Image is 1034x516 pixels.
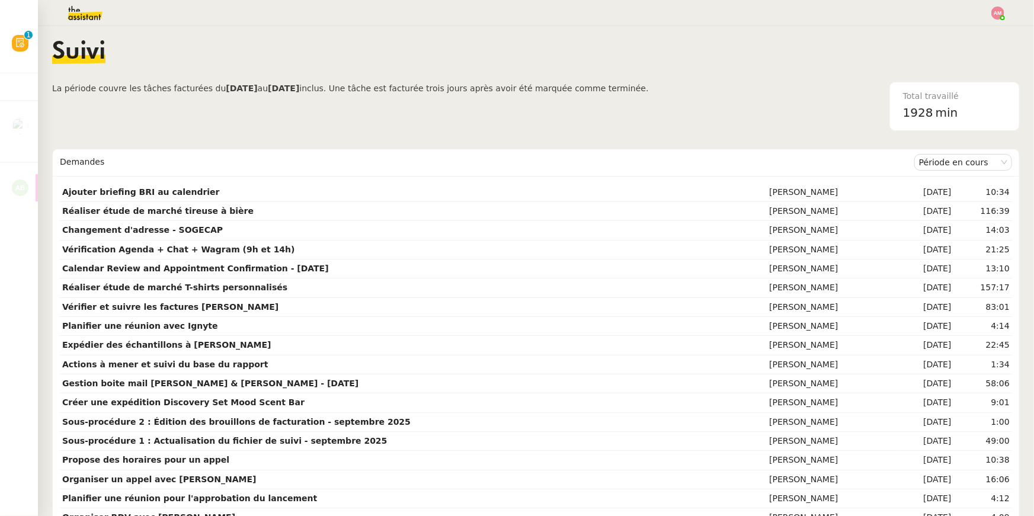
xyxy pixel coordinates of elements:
[767,336,897,355] td: [PERSON_NAME]
[767,413,897,432] td: [PERSON_NAME]
[767,470,897,489] td: [PERSON_NAME]
[62,187,220,197] strong: Ajouter briefing BRI au calendrier
[299,84,648,93] span: inclus. Une tâche est facturée trois jours après avoir été marquée comme terminée.
[62,264,329,273] strong: Calendar Review and Appointment Confirmation - [DATE]
[954,202,1012,221] td: 116:39
[898,259,954,278] td: [DATE]
[52,40,105,64] span: Suivi
[767,355,897,374] td: [PERSON_NAME]
[767,298,897,317] td: [PERSON_NAME]
[62,302,278,312] strong: Vérifier et suivre les factures [PERSON_NAME]
[62,455,229,464] strong: Propose des horaires pour un appel
[767,221,897,240] td: [PERSON_NAME]
[903,89,1006,103] div: Total travaillé
[62,206,254,216] strong: Réaliser étude de marché tireuse à bière
[767,393,897,412] td: [PERSON_NAME]
[954,470,1012,489] td: 16:06
[12,118,28,134] img: users%2FNsDxpgzytqOlIY2WSYlFcHtx26m1%2Favatar%2F8901.jpg
[268,84,299,93] b: [DATE]
[767,278,897,297] td: [PERSON_NAME]
[954,183,1012,202] td: 10:34
[62,493,317,503] strong: Planifier une réunion pour l'approbation du lancement
[898,413,954,432] td: [DATE]
[767,432,897,451] td: [PERSON_NAME]
[767,241,897,259] td: [PERSON_NAME]
[898,221,954,240] td: [DATE]
[62,360,268,369] strong: Actions à mener et suivi du base du rapport
[62,245,295,254] strong: Vérification Agenda + Chat + Wagram (9h et 14h)
[954,451,1012,470] td: 10:38
[903,105,933,120] span: 1928
[954,489,1012,508] td: 4:12
[898,432,954,451] td: [DATE]
[767,451,897,470] td: [PERSON_NAME]
[898,489,954,508] td: [DATE]
[62,475,257,484] strong: Organiser un appel avec [PERSON_NAME]
[954,413,1012,432] td: 1:00
[954,336,1012,355] td: 22:45
[954,432,1012,451] td: 49:00
[62,225,223,235] strong: Changement d'adresse - SOGECAP
[954,278,1012,297] td: 157:17
[954,241,1012,259] td: 21:25
[226,84,257,93] b: [DATE]
[898,317,954,336] td: [DATE]
[52,84,226,93] span: La période couvre les tâches facturées du
[954,317,1012,336] td: 4:14
[898,393,954,412] td: [DATE]
[991,7,1004,20] img: svg
[62,379,358,388] strong: Gestion boite mail [PERSON_NAME] & [PERSON_NAME] - [DATE]
[12,180,28,196] img: svg
[767,202,897,221] td: [PERSON_NAME]
[767,374,897,393] td: [PERSON_NAME]
[898,202,954,221] td: [DATE]
[898,355,954,374] td: [DATE]
[898,183,954,202] td: [DATE]
[954,355,1012,374] td: 1:34
[62,417,411,427] strong: Sous-procédure 2 : Édition des brouillons de facturation - septembre 2025
[26,31,31,41] p: 1
[767,259,897,278] td: [PERSON_NAME]
[24,31,33,39] nz-badge-sup: 1
[898,470,954,489] td: [DATE]
[919,155,1007,170] nz-select-item: Période en cours
[767,489,897,508] td: [PERSON_NAME]
[62,340,271,350] strong: Expédier des échantillons à [PERSON_NAME]
[898,298,954,317] td: [DATE]
[62,398,305,407] strong: Créer une expédition Discovery Set Mood Scent Bar
[898,278,954,297] td: [DATE]
[767,183,897,202] td: [PERSON_NAME]
[898,241,954,259] td: [DATE]
[60,150,914,174] div: Demandes
[954,374,1012,393] td: 58:06
[898,374,954,393] td: [DATE]
[62,283,287,292] strong: Réaliser étude de marché T-shirts personnalisés
[62,321,218,331] strong: Planifier une réunion avec Ignyte
[258,84,268,93] span: au
[898,336,954,355] td: [DATE]
[898,451,954,470] td: [DATE]
[954,298,1012,317] td: 83:01
[62,436,388,446] strong: Sous-procédure 1 : Actualisation du fichier de suivi - septembre 2025
[954,259,1012,278] td: 13:10
[954,221,1012,240] td: 14:03
[936,103,958,123] span: min
[767,317,897,336] td: [PERSON_NAME]
[954,393,1012,412] td: 9:01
